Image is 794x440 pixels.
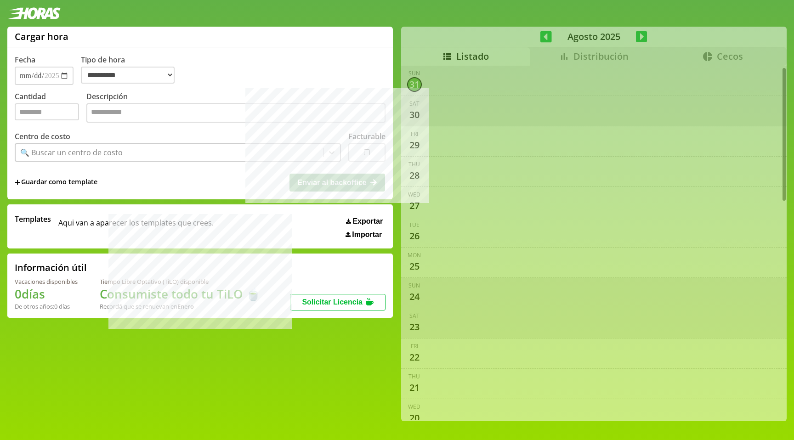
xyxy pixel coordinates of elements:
[15,30,68,43] h1: Cargar hora
[100,277,261,286] div: Tiempo Libre Optativo (TiLO) disponible
[15,302,78,310] div: De otros años: 0 días
[81,67,175,84] select: Tipo de hora
[290,294,386,310] button: Solicitar Licencia
[100,302,261,310] div: Recordá que se renuevan en
[352,231,382,239] span: Importar
[177,302,194,310] b: Enero
[15,286,78,302] h1: 0 días
[15,103,79,120] input: Cantidad
[100,286,261,302] h1: Consumiste todo tu TiLO 🍵
[7,7,61,19] img: logotipo
[20,147,123,158] div: 🔍 Buscar un centro de costo
[352,217,383,226] span: Exportar
[15,277,78,286] div: Vacaciones disponibles
[343,217,386,226] button: Exportar
[86,91,386,125] label: Descripción
[302,298,363,306] span: Solicitar Licencia
[15,177,20,187] span: +
[15,261,87,274] h2: Información útil
[15,131,70,141] label: Centro de costo
[86,103,386,123] textarea: Descripción
[15,214,51,224] span: Templates
[15,55,35,65] label: Fecha
[15,91,86,125] label: Cantidad
[58,214,214,239] span: Aqui van a aparecer los templates que crees.
[15,177,97,187] span: +Guardar como template
[81,55,182,85] label: Tipo de hora
[348,131,386,141] label: Facturable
